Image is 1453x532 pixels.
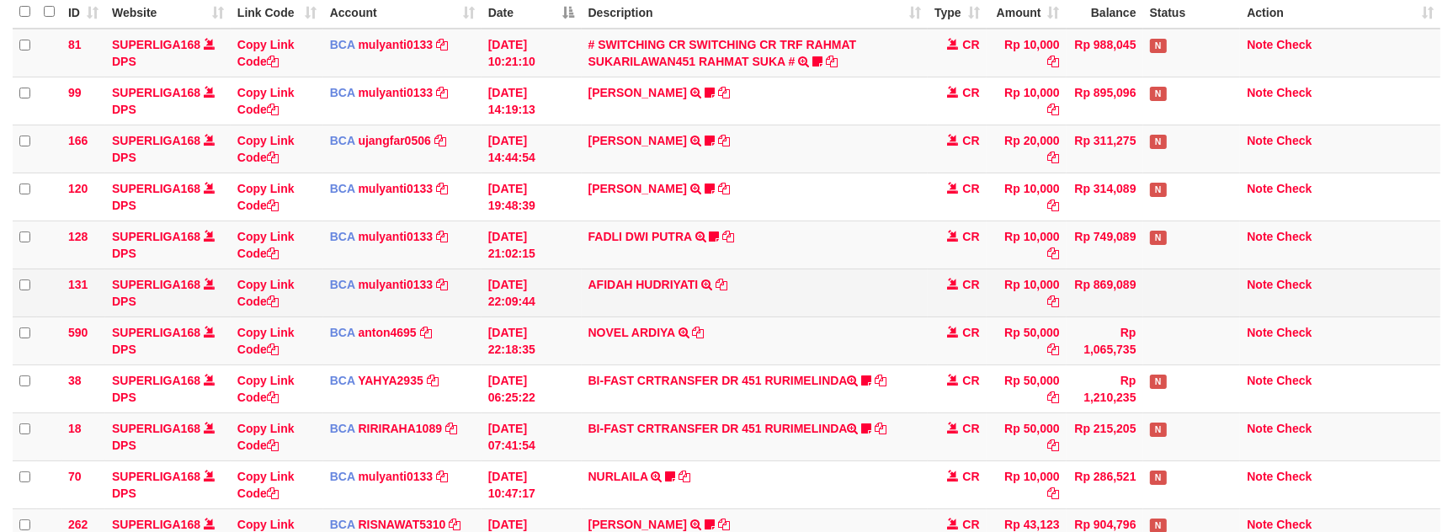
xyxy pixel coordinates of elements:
a: Copy NOVEL ARDIYA to clipboard [693,326,705,339]
a: Copy Rp 10,000 to clipboard [1048,247,1060,260]
span: CR [962,470,979,483]
td: Rp 286,521 [1067,460,1143,508]
td: DPS [105,125,231,173]
td: DPS [105,460,231,508]
a: Check [1276,38,1312,51]
td: [DATE] 10:21:10 [482,29,582,77]
span: CR [962,278,979,291]
a: Copy mulyanti0133 to clipboard [436,230,448,243]
a: Copy BI-FAST CRTRANSFER DR 451 RURIMELINDA to clipboard [875,422,886,435]
a: RISNAWAT5310 [358,518,445,531]
a: mulyanti0133 [358,182,433,195]
a: Check [1276,470,1312,483]
a: mulyanti0133 [358,38,433,51]
span: BCA [330,86,355,99]
span: BCA [330,470,355,483]
td: Rp 10,000 [987,77,1067,125]
a: Copy Link Code [237,326,295,356]
a: AFIDAH HUDRIYATI [588,278,699,291]
span: 99 [68,86,82,99]
span: CR [962,422,979,435]
span: 120 [68,182,88,195]
span: BCA [330,518,355,531]
a: Note [1247,374,1273,387]
a: Copy Link Code [237,422,295,452]
span: 262 [68,518,88,531]
a: mulyanti0133 [358,470,433,483]
td: [DATE] 22:09:44 [482,269,582,317]
td: Rp 10,000 [987,221,1067,269]
a: Check [1276,518,1312,531]
a: Copy YOSI EFENDI to clipboard [718,518,730,531]
a: Copy Link Code [237,86,295,116]
a: Copy Rp 50,000 to clipboard [1048,439,1060,452]
a: SUPERLIGA168 [112,86,200,99]
a: Copy Rp 50,000 to clipboard [1048,343,1060,356]
span: 131 [68,278,88,291]
a: Copy mulyanti0133 to clipboard [436,470,448,483]
a: Note [1247,230,1273,243]
td: DPS [105,412,231,460]
span: BCA [330,326,355,339]
a: Copy Rp 10,000 to clipboard [1048,55,1060,68]
a: Check [1276,86,1312,99]
span: BCA [330,182,355,195]
a: Copy mulyanti0133 to clipboard [436,278,448,291]
a: Note [1247,518,1273,531]
span: CR [962,230,979,243]
a: Copy FADLI DWI PUTRA to clipboard [722,230,734,243]
a: mulyanti0133 [358,86,433,99]
a: SUPERLIGA168 [112,326,200,339]
span: CR [962,86,979,99]
td: Rp 50,000 [987,364,1067,412]
td: DPS [105,173,231,221]
a: Copy mulyanti0133 to clipboard [436,86,448,99]
a: Copy AKBAR SAPUTR to clipboard [718,182,730,195]
a: Copy AFIDAH HUDRIYATI to clipboard [716,278,727,291]
td: DPS [105,317,231,364]
a: Copy Link Code [237,230,295,260]
span: BCA [330,422,355,435]
td: DPS [105,269,231,317]
td: DPS [105,77,231,125]
span: CR [962,326,979,339]
a: SUPERLIGA168 [112,518,200,531]
a: RIRIRAHA1089 [358,422,442,435]
td: Rp 10,000 [987,173,1067,221]
a: Copy ujangfar0506 to clipboard [434,134,446,147]
a: Copy RIRIRAHA1089 to clipboard [445,422,457,435]
td: Rp 20,000 [987,125,1067,173]
a: YAHYA2935 [358,374,423,387]
span: 18 [68,422,82,435]
td: Rp 10,000 [987,269,1067,317]
td: [DATE] 22:18:35 [482,317,582,364]
a: SUPERLIGA168 [112,182,200,195]
a: Copy Rp 50,000 to clipboard [1048,391,1060,404]
a: Note [1247,86,1273,99]
a: Check [1276,374,1312,387]
td: Rp 869,089 [1067,269,1143,317]
a: NOVEL ARDIYA [588,326,675,339]
a: Copy mulyanti0133 to clipboard [436,182,448,195]
a: [PERSON_NAME] [588,182,687,195]
td: DPS [105,29,231,77]
span: CR [962,134,979,147]
a: Copy Rp 10,000 to clipboard [1048,487,1060,500]
a: Copy mulyanti0133 to clipboard [436,38,448,51]
a: SUPERLIGA168 [112,230,200,243]
a: SUPERLIGA168 [112,422,200,435]
a: Note [1247,182,1273,195]
span: 590 [68,326,88,339]
a: SUPERLIGA168 [112,374,200,387]
a: Note [1247,422,1273,435]
a: FADLI DWI PUTRA [588,230,692,243]
span: CR [962,38,979,51]
a: NURLAILA [588,470,648,483]
a: Copy Link Code [237,38,295,68]
a: Copy YAHYA2935 to clipboard [427,374,439,387]
a: Note [1247,38,1273,51]
td: Rp 895,096 [1067,77,1143,125]
span: Has Note [1150,135,1167,149]
a: Note [1247,326,1273,339]
a: Copy NURLAILA to clipboard [679,470,690,483]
